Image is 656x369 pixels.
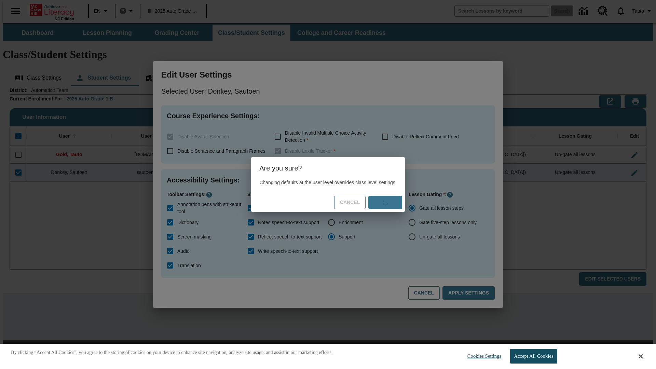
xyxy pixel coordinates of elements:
h2: Are you sure? [251,157,405,179]
button: Cookies Settings [461,349,504,363]
p: By clicking “Accept All Cookies”, you agree to the storing of cookies on your device to enhance s... [11,349,333,356]
button: Close [639,353,643,359]
button: Accept All Cookies [510,349,557,364]
p: Changing defaults at the user level overrides class level settings. [259,179,397,186]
